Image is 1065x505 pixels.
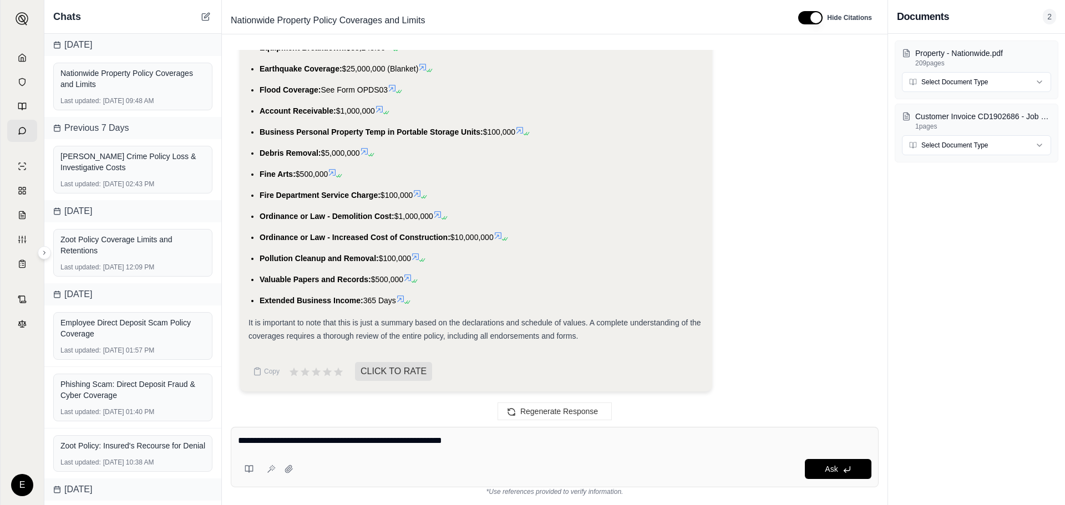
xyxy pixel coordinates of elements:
[11,8,33,30] button: Expand sidebar
[381,191,413,200] span: $100,000
[450,233,494,242] span: $10,000,000
[264,367,280,376] span: Copy
[44,117,221,139] div: Previous 7 Days
[260,127,483,136] span: Business Personal Property Temp in Portable Storage Units:
[44,34,221,56] div: [DATE]
[7,204,37,226] a: Claim Coverage
[260,64,342,73] span: Earthquake Coverage:
[60,180,101,188] span: Last updated:
[44,200,221,222] div: [DATE]
[260,254,379,263] span: Pollution Cleanup and Removal:
[321,149,359,157] span: $5,000,000
[827,13,872,22] span: Hide Citations
[60,234,205,256] div: Zoot Policy Coverage Limits and Retentions
[342,64,419,73] span: $25,000,000 (Blanket)
[60,379,205,401] div: Phishing Scam: Direct Deposit Fraud & Cyber Coverage
[498,402,612,420] button: Regenerate Response
[260,212,394,221] span: Ordinance or Law - Demolition Cost:
[60,407,205,416] div: [DATE] 01:40 PM
[60,346,101,355] span: Last updated:
[60,458,205,467] div: [DATE] 10:38 AM
[7,228,37,251] a: Custom Report
[60,180,205,188] div: [DATE] 02:43 PM
[346,43,385,52] span: $35,245.00
[60,96,205,105] div: [DATE] 09:48 AM
[60,151,205,173] div: [PERSON_NAME] Crime Policy Loss & Investigative Costs
[1043,9,1056,24] span: 2
[371,275,403,284] span: $500,000
[231,487,879,496] div: *Use references provided to verify information.
[7,288,37,310] a: Contract Analysis
[44,283,221,305] div: [DATE]
[53,9,81,24] span: Chats
[260,191,381,200] span: Fire Department Service Charge:
[915,48,1051,59] p: Property - Nationwide.pdf
[296,170,328,178] span: $500,000
[260,43,346,52] span: Equipment Breakdown:
[226,12,429,29] span: Nationwide Property Policy Coverages and Limits
[260,296,363,305] span: Extended Business Income:
[60,440,205,451] div: Zoot Policy: Insured's Recourse for Denial
[60,263,205,272] div: [DATE] 12:09 PM
[7,47,37,69] a: Home
[44,478,221,501] div: [DATE]
[16,12,29,25] img: Expand sidebar
[897,9,949,24] h3: Documents
[915,59,1051,68] p: 209 pages
[60,68,205,90] div: Nationwide Property Policy Coverages and Limits
[60,346,205,355] div: [DATE] 01:57 PM
[520,407,598,416] span: Regenerate Response
[260,275,371,284] span: Valuable Papers and Records:
[60,96,101,105] span: Last updated:
[483,127,515,136] span: $100,000
[11,474,33,496] div: E
[7,155,37,177] a: Single Policy
[260,233,450,242] span: Ordinance or Law - Increased Cost of Construction:
[7,95,37,118] a: Prompt Library
[226,12,785,29] div: Edit Title
[915,111,1051,122] p: Customer Invoice CD1902686 - Job 85459.pdf
[60,458,101,467] span: Last updated:
[248,318,701,340] span: It is important to note that this is just a summary based on the declarations and schedule of val...
[7,313,37,335] a: Legal Search Engine
[363,296,396,305] span: 365 Days
[260,149,321,157] span: Debris Removal:
[7,71,37,93] a: Documents Vault
[355,362,432,381] span: CLICK TO RATE
[260,170,296,178] span: Fine Arts:
[60,263,101,272] span: Last updated:
[260,85,321,94] span: Flood Coverage:
[7,120,37,142] a: Chat
[825,465,838,473] span: Ask
[379,254,411,263] span: $100,000
[902,111,1051,131] button: Customer Invoice CD1902686 - Job 85459.pdf1pages
[248,360,284,382] button: Copy
[902,48,1051,68] button: Property - Nationwide.pdf209pages
[38,246,51,259] button: Expand sidebar
[321,85,388,94] span: See Form OPDS03
[7,180,37,202] a: Policy Comparisons
[60,407,101,416] span: Last updated:
[260,106,336,115] span: Account Receivable:
[394,212,433,221] span: $1,000,000
[60,317,205,339] div: Employee Direct Deposit Scam Policy Coverage
[336,106,375,115] span: $1,000,000
[915,122,1051,131] p: 1 pages
[805,459,871,479] button: Ask
[199,10,212,23] button: New Chat
[7,253,37,275] a: Coverage Table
